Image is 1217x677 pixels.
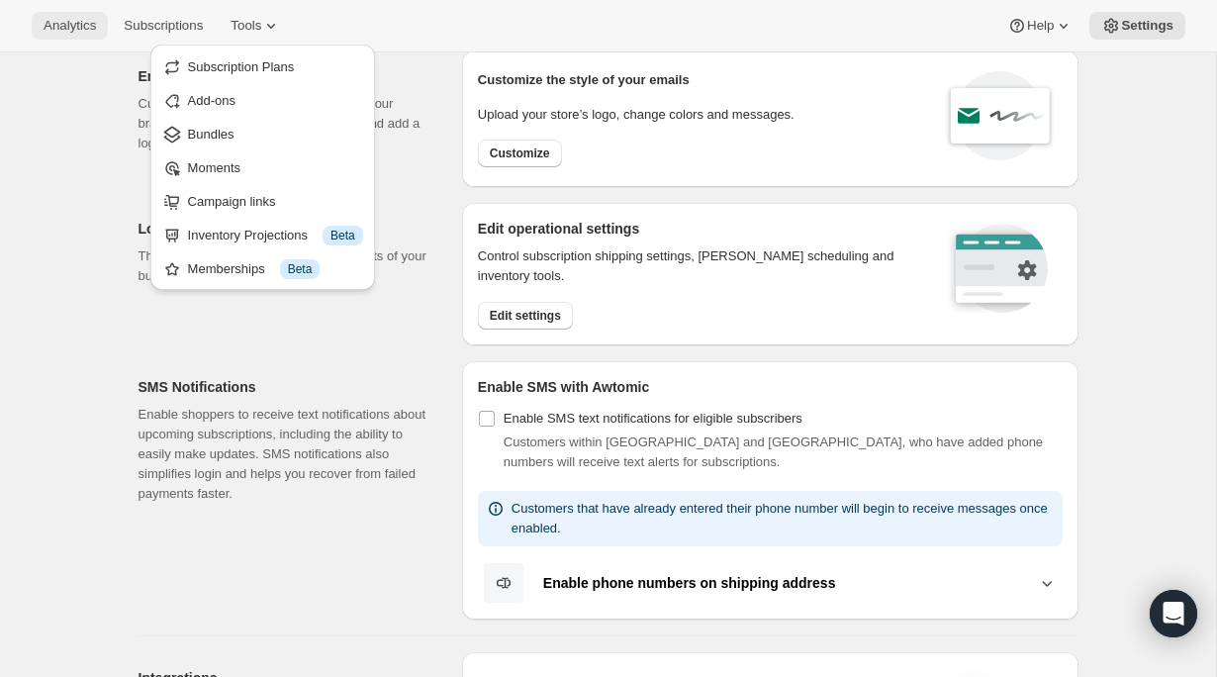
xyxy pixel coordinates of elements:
button: Tools [219,12,293,40]
h2: Enable SMS with Awtomic [478,377,1063,397]
p: Enable shoppers to receive text notifications about upcoming subscriptions, including the ability... [139,405,430,504]
div: Memberships [188,259,363,279]
span: Bundles [188,127,234,142]
span: Beta [330,228,355,243]
button: Settings [1089,12,1185,40]
span: Settings [1121,18,1173,34]
p: Customers that have already entered their phone number will begin to receive messages once enabled. [512,499,1055,538]
span: Edit settings [490,308,561,324]
button: Campaign links [156,185,369,217]
button: Bundles [156,118,369,149]
span: Customers within [GEOGRAPHIC_DATA] and [GEOGRAPHIC_DATA], who have added phone numbers will recei... [504,435,1043,469]
button: Subscriptions [112,12,215,40]
p: Customize subscription emails to match your brand. Easily update messaging, color, and add a logo. [139,94,430,153]
button: Edit settings [478,302,573,330]
h2: Email Customization [139,66,430,86]
button: Enable phone numbers on shipping address [478,562,1063,604]
button: Inventory Projections [156,219,369,250]
span: Help [1027,18,1054,34]
span: Campaign links [188,194,276,209]
h2: Edit operational settings [478,219,920,239]
span: Customize [490,145,550,161]
h2: SMS Notifications [139,377,430,397]
span: Tools [231,18,261,34]
button: Memberships [156,252,369,284]
span: Subscriptions [124,18,203,34]
b: Enable phone numbers on shipping address [543,575,836,591]
p: These settings allow you to control aspects of your business operations. [139,246,430,286]
p: Customize the style of your emails [478,70,690,90]
h2: Logistics and operations [139,219,430,239]
span: Subscription Plans [188,59,295,74]
button: Add-ons [156,84,369,116]
p: Control subscription shipping settings, [PERSON_NAME] scheduling and inventory tools. [478,246,920,286]
span: Add-ons [188,93,235,108]
span: Analytics [44,18,96,34]
button: Subscription Plans [156,50,369,82]
p: Upload your store’s logo, change colors and messages. [478,105,795,125]
button: Analytics [32,12,108,40]
span: Moments [188,160,240,175]
button: Customize [478,140,562,167]
button: Help [995,12,1085,40]
span: Enable SMS text notifications for eligible subscribers [504,411,802,426]
span: Beta [288,261,313,277]
button: Moments [156,151,369,183]
div: Inventory Projections [188,226,363,245]
div: Open Intercom Messenger [1150,590,1197,637]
